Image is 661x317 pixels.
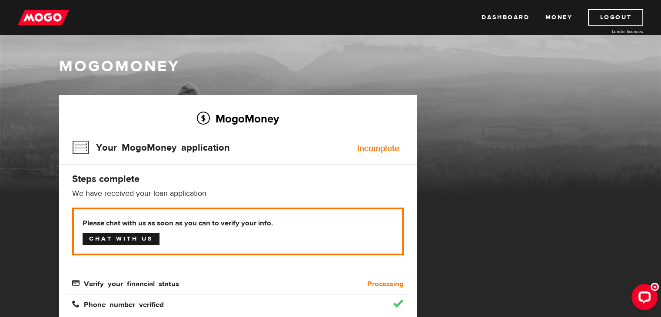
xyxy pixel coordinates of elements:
[72,300,164,307] span: Phone number verified
[72,109,404,128] h2: MogoMoney
[18,9,69,26] img: mogo_logo-11ee424be714fa7cbb0f0f49df9e16ec.png
[72,173,404,185] h4: Steps complete
[545,9,572,26] a: Money
[72,136,230,159] h3: Your MogoMoney application
[72,279,179,287] span: Verify your financial status
[357,144,399,153] div: Incomplete
[83,233,159,245] a: Chat with us
[482,9,529,26] a: Dashboard
[624,281,661,317] iframe: LiveChat chat widget
[72,188,404,199] p: We have received your loan application
[588,9,643,26] a: Logout
[83,218,393,228] b: Please chat with us as soon as you can to verify your info.
[59,57,602,76] h1: MogoMoney
[578,28,643,35] a: Lender licences
[367,279,404,289] b: Processing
